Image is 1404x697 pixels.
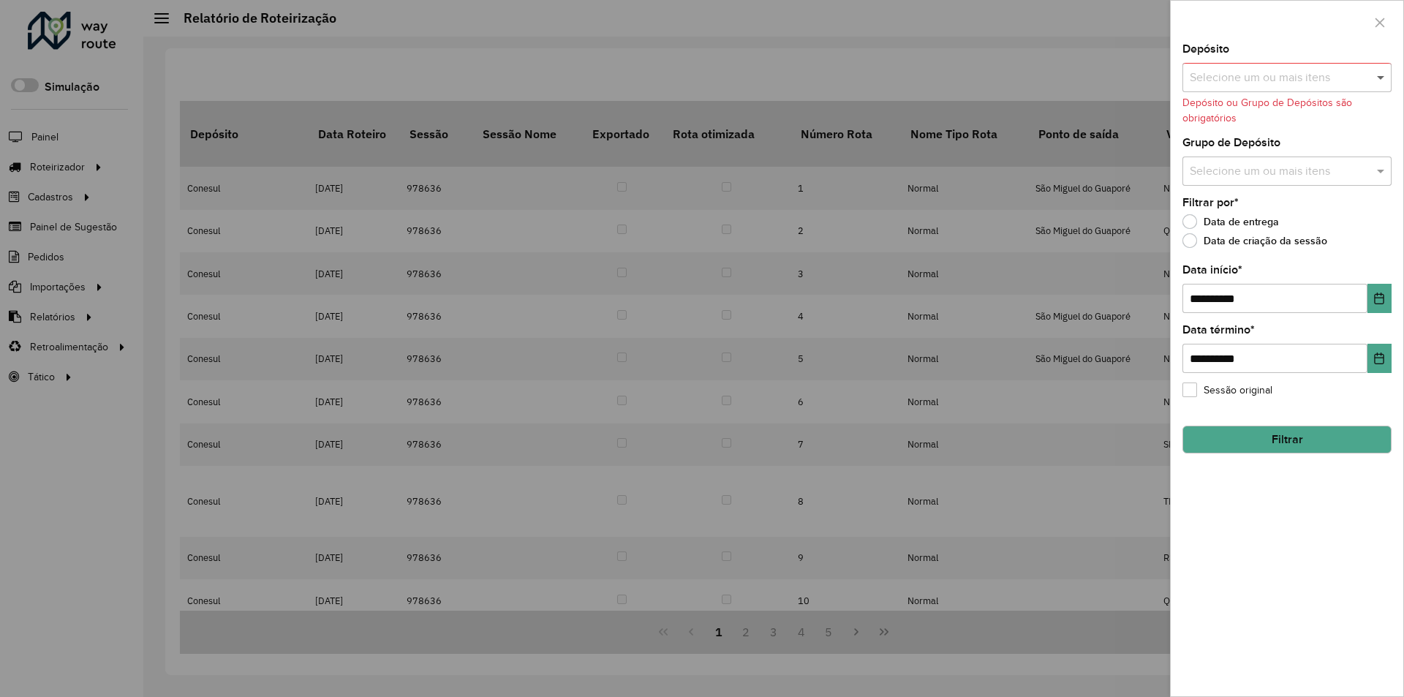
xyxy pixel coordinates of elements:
label: Filtrar por [1182,194,1239,211]
button: Choose Date [1367,344,1392,373]
label: Depósito [1182,40,1229,58]
label: Sessão original [1182,383,1272,398]
label: Data término [1182,321,1255,339]
label: Data início [1182,261,1242,279]
button: Filtrar [1182,426,1392,453]
formly-validation-message: Depósito ou Grupo de Depósitos são obrigatórios [1182,97,1352,124]
label: Data de criação da sessão [1182,233,1327,248]
label: Grupo de Depósito [1182,134,1280,151]
label: Data de entrega [1182,214,1279,229]
button: Choose Date [1367,284,1392,313]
